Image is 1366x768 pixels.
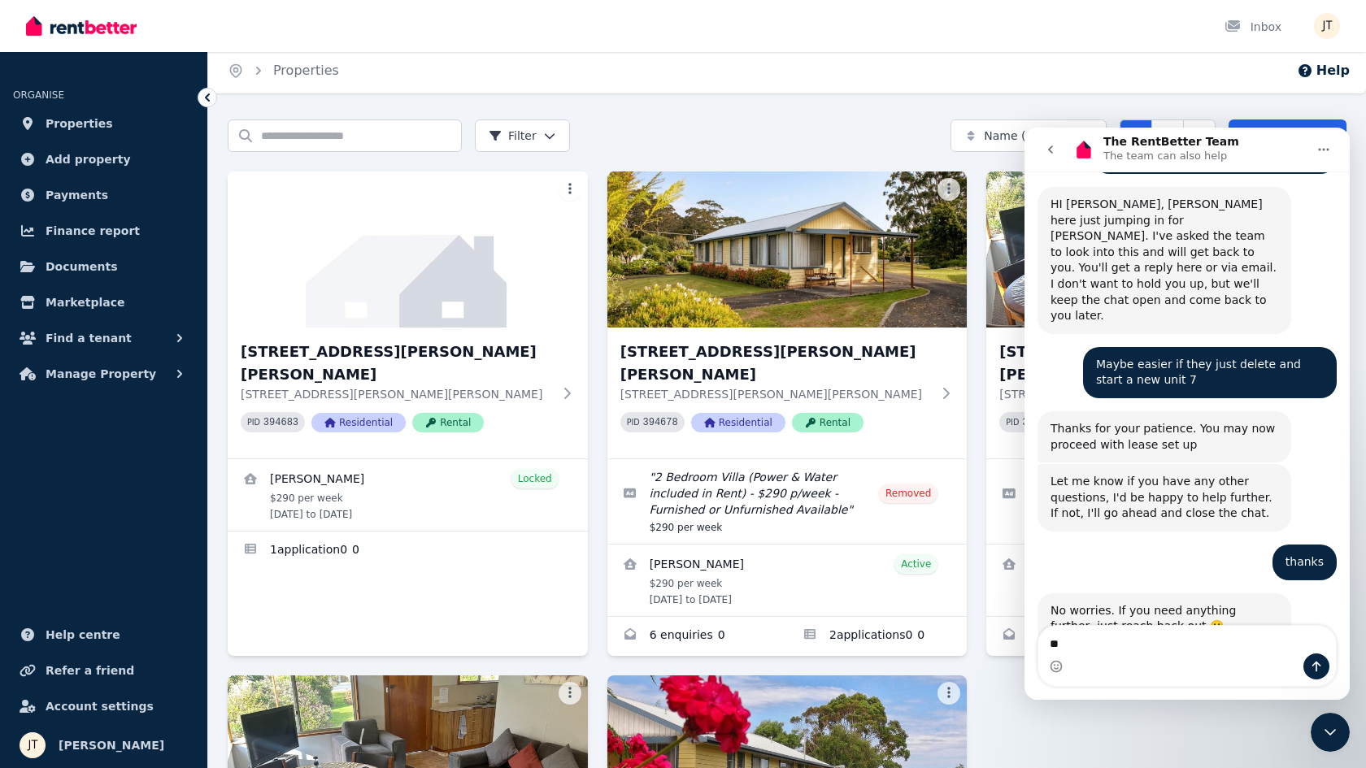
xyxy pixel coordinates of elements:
[241,341,552,386] h3: [STREET_ADDRESS][PERSON_NAME][PERSON_NAME]
[607,171,968,458] a: 5/21 Andrew St, Strahan[STREET_ADDRESS][PERSON_NAME][PERSON_NAME][STREET_ADDRESS][PERSON_NAME][PE...
[937,682,960,705] button: More options
[46,696,154,716] span: Account settings
[228,532,588,571] a: Applications for 4/21 Andrew St, Strahan
[228,459,588,531] a: View details for Dimity Williams
[13,690,194,722] a: Account settings
[13,286,194,319] a: Marketplace
[627,418,640,427] small: PID
[1297,61,1350,80] button: Help
[691,413,785,432] span: Residential
[1229,119,1346,152] a: Add Property
[559,178,581,201] button: More options
[475,119,570,152] button: Filter
[607,171,968,328] img: 5/21 Andrew St, Strahan
[208,48,359,93] nav: Breadcrumb
[247,418,260,427] small: PID
[46,114,113,133] span: Properties
[999,341,1311,386] h3: [STREET_ADDRESS][PERSON_NAME][PERSON_NAME]
[1225,19,1281,35] div: Inbox
[59,735,164,755] span: [PERSON_NAME]
[13,358,194,390] button: Manage Property
[13,654,194,687] a: Refer a friend
[46,150,131,169] span: Add property
[46,293,124,312] span: Marketplace
[20,732,46,758] img: Jamie Taylor
[937,178,960,201] button: More options
[46,364,156,384] span: Manage Property
[46,625,120,644] span: Help centre
[1006,418,1019,427] small: PID
[620,386,932,402] p: [STREET_ADDRESS][PERSON_NAME][PERSON_NAME]
[13,250,194,283] a: Documents
[951,119,1107,152] button: Name (A-Z)
[1024,128,1350,700] iframe: Intercom live chat
[13,322,194,354] button: Find a tenant
[1183,119,1216,152] button: Expanded list view
[489,128,537,144] span: Filter
[241,386,552,402] p: [STREET_ADDRESS][PERSON_NAME][PERSON_NAME]
[984,128,1050,144] span: Name (A-Z)
[792,413,864,432] span: Rental
[986,545,1346,616] a: View details for Deborah Purdon
[999,386,1311,402] p: [STREET_ADDRESS][PERSON_NAME][PERSON_NAME]
[13,143,194,176] a: Add property
[311,413,406,432] span: Residential
[607,545,968,616] a: View details for Pamela Carroll
[13,179,194,211] a: Payments
[263,417,298,428] code: 394683
[1151,119,1184,152] button: Compact list view
[1022,417,1057,428] code: 394674
[13,107,194,140] a: Properties
[228,171,588,458] a: 4/21 Andrew St, Strahan[STREET_ADDRESS][PERSON_NAME][PERSON_NAME][STREET_ADDRESS][PERSON_NAME][PE...
[1120,119,1152,152] button: Card view
[228,171,588,328] img: 4/21 Andrew St, Strahan
[986,617,1166,656] a: Enquiries for 6/21 Andrew St, Strahan
[273,63,339,78] a: Properties
[607,459,968,544] a: Edit listing: 2 Bedroom Villa (Power & Water included in Rent) - $290 p/week - Furnished or Unfur...
[1311,713,1350,752] iframe: Intercom live chat
[1120,119,1216,152] div: View options
[620,341,932,386] h3: [STREET_ADDRESS][PERSON_NAME][PERSON_NAME]
[412,413,484,432] span: Rental
[986,171,1346,328] img: 6/21 Andrew St, Strahan
[607,617,787,656] a: Enquiries for 5/21 Andrew St, Strahan
[13,618,194,651] a: Help centre
[46,257,118,276] span: Documents
[46,185,108,205] span: Payments
[986,171,1346,458] a: 6/21 Andrew St, Strahan[STREET_ADDRESS][PERSON_NAME][PERSON_NAME][STREET_ADDRESS][PERSON_NAME][PE...
[559,682,581,705] button: More options
[26,14,137,38] img: RentBetter
[1314,13,1340,39] img: Jamie Taylor
[13,215,194,247] a: Finance report
[787,617,967,656] a: Applications for 5/21 Andrew St, Strahan
[13,89,64,101] span: ORGANISE
[46,221,140,241] span: Finance report
[643,417,678,428] code: 394678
